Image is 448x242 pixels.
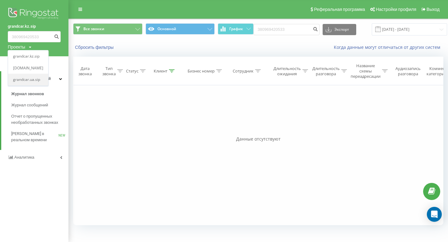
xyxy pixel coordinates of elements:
[351,63,380,79] div: Название схемы переадресации
[14,155,34,160] span: Аналитика
[83,26,104,31] span: Все звонки
[323,24,356,35] button: Экспорт
[154,68,167,74] div: Клиент
[1,71,68,86] a: Центр обращений
[13,54,43,59] a: grandcar.kz.sip
[233,68,254,74] div: Сотрудник
[11,128,68,146] a: [PERSON_NAME] в реальном времениNEW
[11,131,58,143] span: [PERSON_NAME] в реальном времени
[427,207,442,222] div: Open Intercom Messenger
[73,66,96,77] div: Дата звонка
[11,100,68,111] a: Журнал сообщений
[73,136,443,142] div: Данные отсутствуют
[146,23,215,35] button: Основной
[8,31,61,42] input: Поиск по номеру
[13,77,43,82] a: grandcar.ua.sip
[312,66,340,77] div: Длительность разговора
[314,7,365,12] span: Реферальная программа
[254,24,320,35] input: Поиск по номеру
[8,6,61,22] img: Ringostat logo
[73,44,117,50] button: Сбросить фильтры
[427,7,440,12] span: Выход
[376,7,416,12] span: Настройки профиля
[188,68,215,74] div: Бизнес номер
[8,44,25,50] div: Проекты
[393,66,423,77] div: Аудиозапись разговора
[8,23,61,30] a: grandcar.kz.sip
[126,68,138,74] div: Статус
[11,113,65,126] span: Отчет о пропущенных необработанных звонках
[102,66,116,77] div: Тип звонка
[273,66,301,77] div: Длительность ожидания
[334,44,443,50] a: Когда данные могут отличаться от других систем
[13,66,43,71] a: [DOMAIN_NAME]
[11,91,44,97] span: Журнал звонков
[73,23,142,35] button: Все звонки
[11,88,68,100] a: Журнал звонков
[218,23,254,35] button: График
[11,102,48,108] span: Журнал сообщений
[11,111,68,128] a: Отчет о пропущенных необработанных звонках
[229,27,243,31] span: График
